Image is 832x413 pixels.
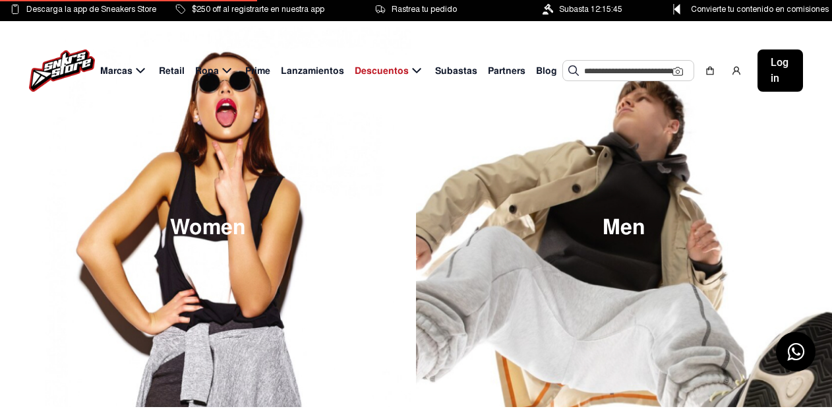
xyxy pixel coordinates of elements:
span: Partners [488,64,525,78]
img: logo [29,49,95,92]
img: user [731,65,742,76]
img: shopping [705,65,715,76]
span: Women [170,217,246,238]
span: Convierte tu contenido en comisiones [691,2,829,16]
img: Buscar [568,65,579,76]
span: Blog [536,64,557,78]
span: Descarga la app de Sneakers Store [26,2,156,16]
span: Ropa [195,64,219,78]
span: Lanzamientos [281,64,344,78]
span: Men [603,217,645,238]
span: $250 off al registrarte en nuestra app [192,2,324,16]
span: Marcas [100,64,133,78]
span: Rastrea tu pedido [392,2,457,16]
img: Cámara [672,66,683,77]
span: Subastas [435,64,477,78]
span: Descuentos [355,64,409,78]
img: Control Point Icon [669,4,685,15]
span: Subasta 12:15:45 [559,2,622,16]
span: Log in [771,55,790,86]
span: Prime [245,64,270,78]
span: Retail [159,64,185,78]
